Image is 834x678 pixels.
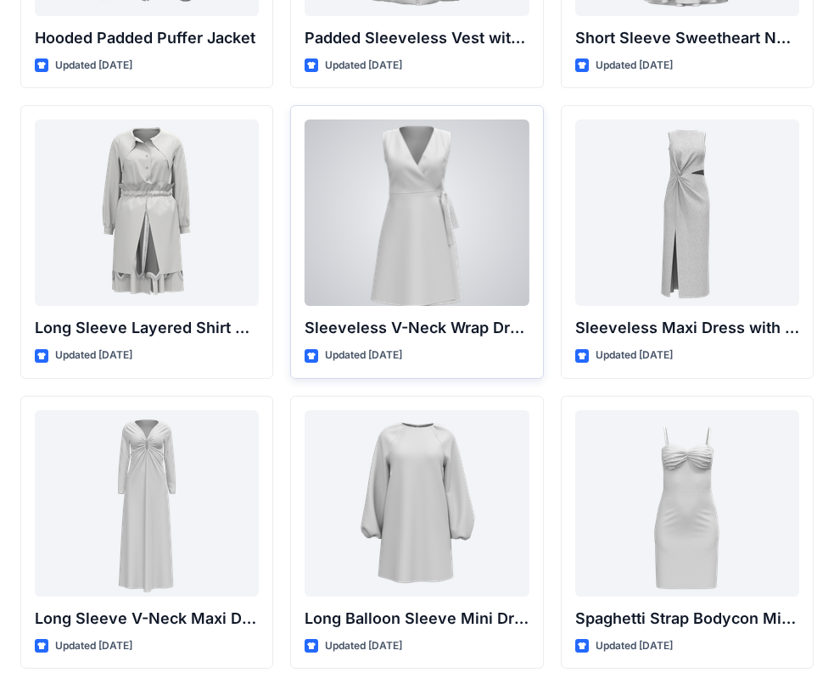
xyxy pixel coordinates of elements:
[325,637,402,655] p: Updated [DATE]
[35,316,259,340] p: Long Sleeve Layered Shirt Dress with Drawstring Waist
[596,637,673,655] p: Updated [DATE]
[575,607,799,631] p: Spaghetti Strap Bodycon Mini Dress with Bust Detail
[305,316,529,340] p: Sleeveless V-Neck Wrap Dress
[305,26,529,50] p: Padded Sleeveless Vest with Stand Collar
[35,26,259,50] p: Hooded Padded Puffer Jacket
[55,637,132,655] p: Updated [DATE]
[596,347,673,364] p: Updated [DATE]
[575,316,799,340] p: Sleeveless Maxi Dress with Twist Detail and Slit
[575,410,799,597] a: Spaghetti Strap Bodycon Mini Dress with Bust Detail
[35,119,259,306] a: Long Sleeve Layered Shirt Dress with Drawstring Waist
[35,410,259,597] a: Long Sleeve V-Neck Maxi Dress with Twisted Detail
[305,607,529,631] p: Long Balloon Sleeve Mini Dress
[55,347,132,364] p: Updated [DATE]
[575,119,799,306] a: Sleeveless Maxi Dress with Twist Detail and Slit
[305,119,529,306] a: Sleeveless V-Neck Wrap Dress
[55,57,132,75] p: Updated [DATE]
[325,57,402,75] p: Updated [DATE]
[305,410,529,597] a: Long Balloon Sleeve Mini Dress
[35,607,259,631] p: Long Sleeve V-Neck Maxi Dress with Twisted Detail
[325,347,402,364] p: Updated [DATE]
[575,26,799,50] p: Short Sleeve Sweetheart Neckline Mini Dress with Textured Bodice
[596,57,673,75] p: Updated [DATE]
